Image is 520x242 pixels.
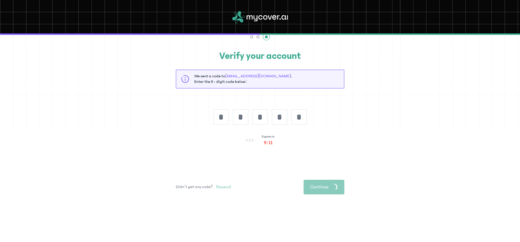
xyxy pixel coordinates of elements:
[310,184,329,190] span: Continue
[213,181,235,193] button: Resend
[262,139,275,146] p: 9:11
[194,73,292,85] p: We sent a code to . Enter the 5 - digit code below:
[176,49,344,63] h2: Verify your account
[225,74,291,78] span: [EMAIL_ADDRESS][DOMAIN_NAME]
[262,134,275,139] p: Expires in
[176,184,213,190] p: Didn’t get any code?
[304,180,344,194] button: Continue
[216,184,231,190] span: Resend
